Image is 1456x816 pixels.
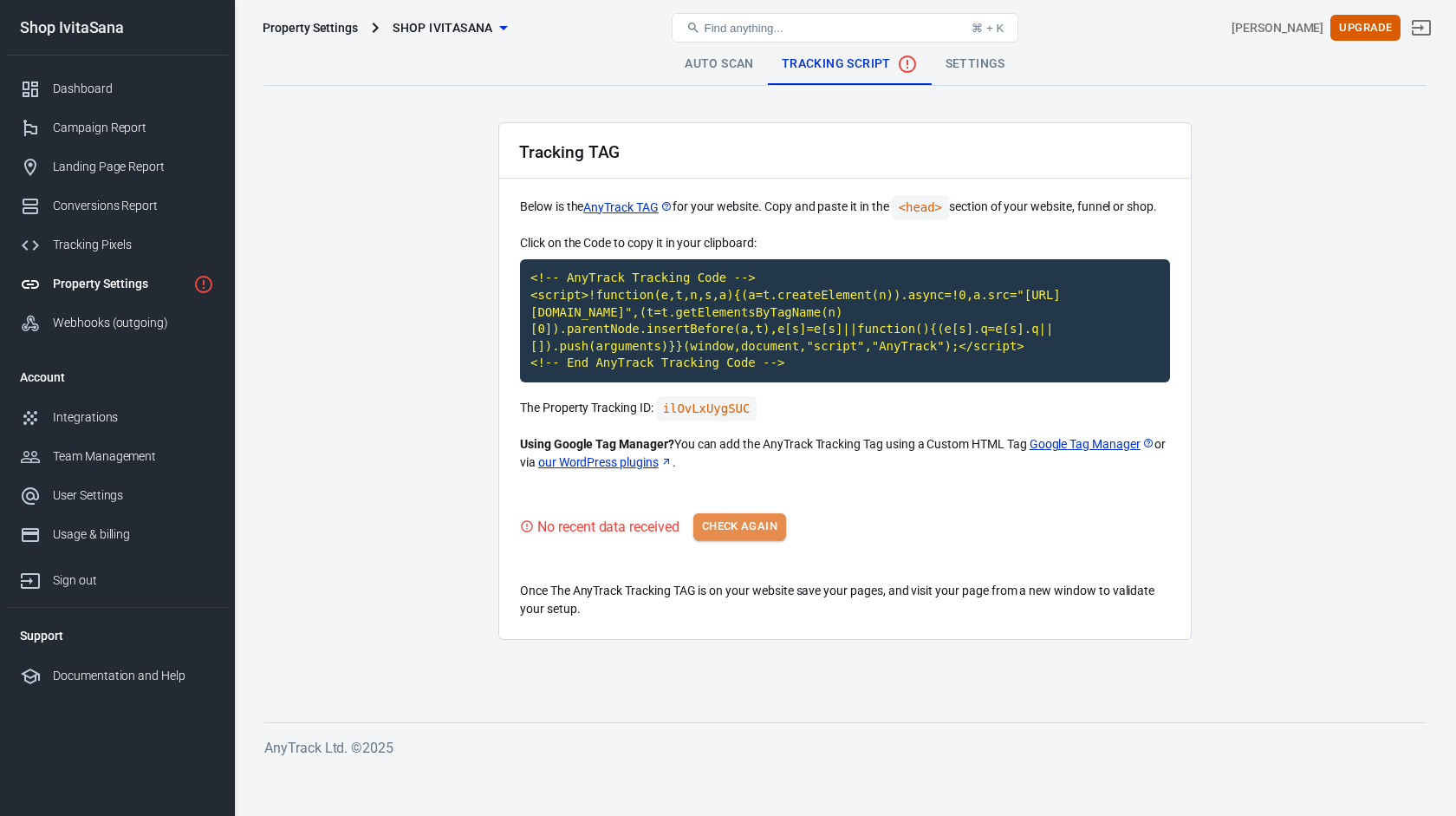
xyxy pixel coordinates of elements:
a: Landing Page Report [6,147,228,186]
p: Click on the Code to copy it in your clipboard: [520,234,1170,252]
span: Shop IvitaSana [393,17,493,39]
div: User Settings [53,486,214,505]
h2: Tracking TAG [519,143,620,161]
div: Campaign Report [53,119,214,137]
button: Check Again [693,513,786,540]
button: Shop IvitaSana [386,12,514,44]
div: Account id: eTDPz4nC [1232,19,1323,37]
a: Sign out [1401,7,1442,49]
div: Documentation and Help [53,667,214,685]
a: Tracking Pixels [6,225,228,264]
div: No recent data received [537,516,679,538]
div: Sign out [53,571,214,590]
div: Team Management [53,447,214,466]
div: Usage & billing [53,526,214,544]
button: Upgrade [1330,15,1401,42]
a: Property Settings [6,264,228,304]
div: Property Settings [53,275,186,293]
div: Dashboard [53,80,214,98]
a: Sign out [6,554,228,600]
a: Settings [932,43,1019,85]
p: The Property Tracking ID: [520,396,1170,421]
a: Team Management [6,437,228,476]
svg: Property is not installed yet [193,274,214,295]
li: Support [6,615,228,656]
div: ⌘ + K [972,22,1004,35]
a: User Settings [6,476,228,515]
a: Usage & billing [6,515,228,554]
a: Auto Scan [671,43,768,85]
a: Webhooks (outgoing) [6,304,228,343]
a: Integrations [6,398,228,437]
span: Find anything... [704,22,783,35]
a: our WordPress plugins [538,454,673,472]
div: Visit your website to trigger the Tracking Tag and validate your setup. [520,516,679,538]
code: Click to copy [520,259,1170,382]
p: Once The AnyTrack Tracking TAG is on your website save your pages, and visit your page from a new... [520,582,1170,618]
div: Shop IvitaSana [6,20,228,36]
code: <head> [892,195,949,220]
a: Google Tag Manager [1030,435,1154,454]
li: Account [6,356,228,398]
p: Below is the for your website. Copy and paste it in the section of your website, funnel or shop. [520,195,1170,220]
strong: Using Google Tag Manager? [520,437,674,451]
div: Conversions Report [53,197,214,215]
a: Campaign Report [6,108,228,147]
div: Tracking Pixels [53,236,214,254]
code: Click to copy [656,396,757,421]
p: You can add the AnyTrack Tracking Tag using a Custom HTML Tag or via . [520,435,1170,472]
h6: AnyTrack Ltd. © 2025 [264,737,1426,759]
svg: No data received [897,54,918,75]
a: Dashboard [6,69,228,108]
div: Landing Page Report [53,158,214,176]
a: Conversions Report [6,186,228,225]
a: AnyTrack TAG [583,199,672,217]
div: Webhooks (outgoing) [53,314,214,332]
button: Find anything...⌘ + K [672,13,1018,42]
div: Property Settings [263,19,358,36]
span: Tracking Script [782,54,918,75]
div: Integrations [53,408,214,427]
